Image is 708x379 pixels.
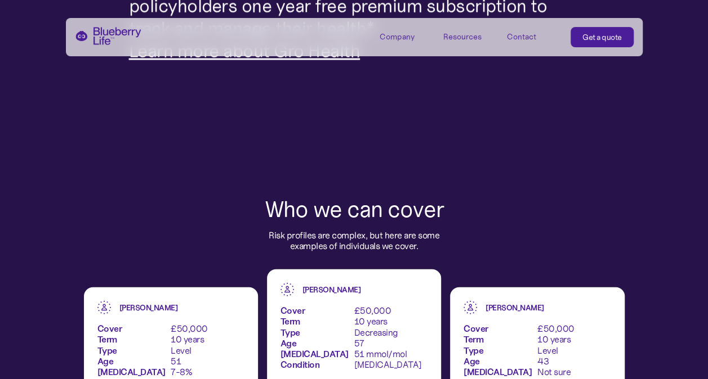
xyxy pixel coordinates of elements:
strong: [PERSON_NAME] [486,303,544,313]
p: Risk profiles are complex, but here are some examples of individuals we cover. [253,230,456,251]
div: Get a quote [582,31,622,43]
a: Get a quote [571,27,634,47]
p: £50,000 10 years Decreasing 57 51 mmol/mol [MEDICAL_DATA] [354,305,428,370]
strong: Cover Term Type Age [MEDICAL_DATA] Condition [280,305,349,370]
a: Contact [507,27,558,46]
strong: [PERSON_NAME] [302,285,361,295]
div: Resources [443,32,482,42]
div: Company [380,27,430,46]
div: Resources [443,27,494,46]
a: home [75,27,141,45]
h2: Who we can cover [265,197,444,221]
strong: [PERSON_NAME] [119,303,178,313]
div: Company [380,32,415,42]
div: Contact [507,32,536,42]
